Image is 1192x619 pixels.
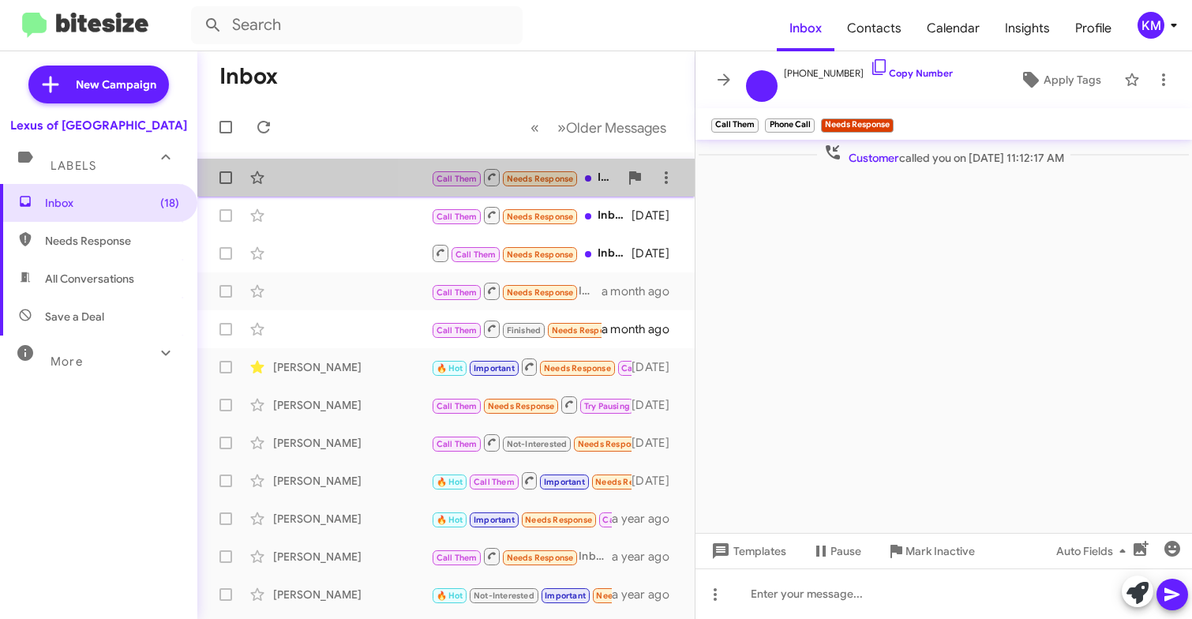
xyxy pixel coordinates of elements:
[507,174,574,184] span: Needs Response
[507,439,568,449] span: Not-Interested
[474,477,515,487] span: Call Them
[830,537,861,565] span: Pause
[596,591,663,601] span: Needs Response
[1044,66,1101,94] span: Apply Tags
[45,271,134,287] span: All Conversations
[474,515,515,525] span: Important
[437,325,478,336] span: Call Them
[695,537,799,565] button: Templates
[602,515,643,525] span: Call Them
[1056,537,1132,565] span: Auto Fields
[507,249,574,260] span: Needs Response
[632,397,682,413] div: [DATE]
[632,435,682,451] div: [DATE]
[834,6,914,51] a: Contacts
[431,546,612,566] div: Inbound Call
[273,549,431,565] div: [PERSON_NAME]
[437,212,478,222] span: Call Them
[632,473,682,489] div: [DATE]
[45,309,104,325] span: Save a Deal
[437,401,478,411] span: Call Them
[545,591,586,601] span: Important
[1124,12,1175,39] button: KM
[1138,12,1164,39] div: KM
[621,363,662,373] span: Call Them
[431,281,602,301] div: Inbound Call
[488,401,555,411] span: Needs Response
[1044,537,1145,565] button: Auto Fields
[507,325,542,336] span: Finished
[455,249,497,260] span: Call Them
[817,143,1070,166] span: called you on [DATE] 11:12:17 AM
[160,195,179,211] span: (18)
[765,118,814,133] small: Phone Call
[874,537,988,565] button: Mark Inactive
[51,159,96,173] span: Labels
[431,433,632,452] div: Oh my God
[799,537,874,565] button: Pause
[1063,6,1124,51] a: Profile
[191,6,523,44] input: Search
[602,321,682,337] div: a month ago
[431,319,602,339] div: Inbound Call
[28,66,169,103] a: New Campaign
[1003,66,1116,94] button: Apply Tags
[708,537,786,565] span: Templates
[51,355,83,369] span: More
[45,233,179,249] span: Needs Response
[273,359,431,375] div: [PERSON_NAME]
[437,591,463,601] span: 🔥 Hot
[437,477,463,487] span: 🔥 Hot
[612,549,682,565] div: a year ago
[544,363,611,373] span: Needs Response
[431,243,632,263] div: Inbound Call
[507,553,574,563] span: Needs Response
[602,283,682,299] div: a month ago
[849,151,899,165] span: Customer
[437,287,478,298] span: Call Them
[566,119,666,137] span: Older Messages
[437,439,478,449] span: Call Them
[273,473,431,489] div: [PERSON_NAME]
[522,111,676,144] nav: Page navigation example
[632,359,682,375] div: [DATE]
[595,477,662,487] span: Needs Response
[578,439,645,449] span: Needs Response
[530,118,539,137] span: «
[711,118,759,133] small: Call Them
[552,325,619,336] span: Needs Response
[632,208,682,223] div: [DATE]
[219,64,278,89] h1: Inbox
[507,287,574,298] span: Needs Response
[612,587,682,602] div: a year ago
[431,167,619,187] div: Inbound Call
[10,118,187,133] div: Lexus of [GEOGRAPHIC_DATA]
[431,471,632,490] div: KC this has been changed to [DATE] correct? Courtesy reminder of your scheduled service appointme...
[437,363,463,373] span: 🔥 Hot
[273,397,431,413] div: [PERSON_NAME]
[557,118,566,137] span: »
[273,587,431,602] div: [PERSON_NAME]
[431,395,632,415] div: Inbound Call
[431,205,632,225] div: Inbound Call
[521,111,549,144] button: Previous
[474,591,534,601] span: Not-Interested
[992,6,1063,51] a: Insights
[584,401,630,411] span: Try Pausing
[544,477,585,487] span: Important
[525,515,592,525] span: Needs Response
[777,6,834,51] a: Inbox
[905,537,975,565] span: Mark Inactive
[784,58,953,81] span: [PHONE_NUMBER]
[474,363,515,373] span: Important
[612,511,682,527] div: a year ago
[431,357,632,377] div: Inbound Call
[914,6,992,51] span: Calendar
[431,584,612,604] div: Inbound Call
[76,77,156,92] span: New Campaign
[870,67,953,79] a: Copy Number
[437,553,478,563] span: Call Them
